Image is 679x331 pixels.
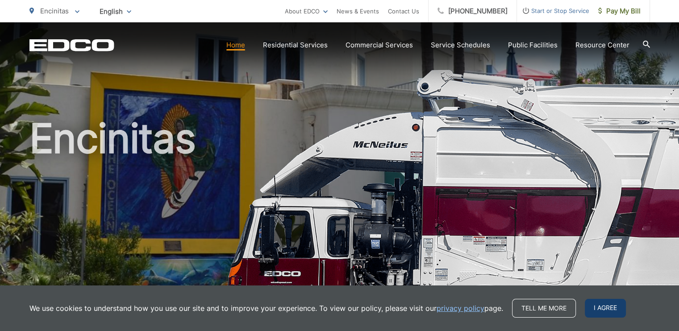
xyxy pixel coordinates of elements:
[388,6,419,17] a: Contact Us
[585,299,626,318] span: I agree
[40,7,69,15] span: Encinitas
[437,303,484,314] a: privacy policy
[431,40,490,50] a: Service Schedules
[285,6,328,17] a: About EDCO
[508,40,558,50] a: Public Facilities
[598,6,641,17] span: Pay My Bill
[93,4,138,19] span: English
[263,40,328,50] a: Residential Services
[575,40,629,50] a: Resource Center
[29,303,503,314] p: We use cookies to understand how you use our site and to improve your experience. To view our pol...
[29,39,114,51] a: EDCD logo. Return to the homepage.
[512,299,576,318] a: Tell me more
[226,40,245,50] a: Home
[337,6,379,17] a: News & Events
[346,40,413,50] a: Commercial Services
